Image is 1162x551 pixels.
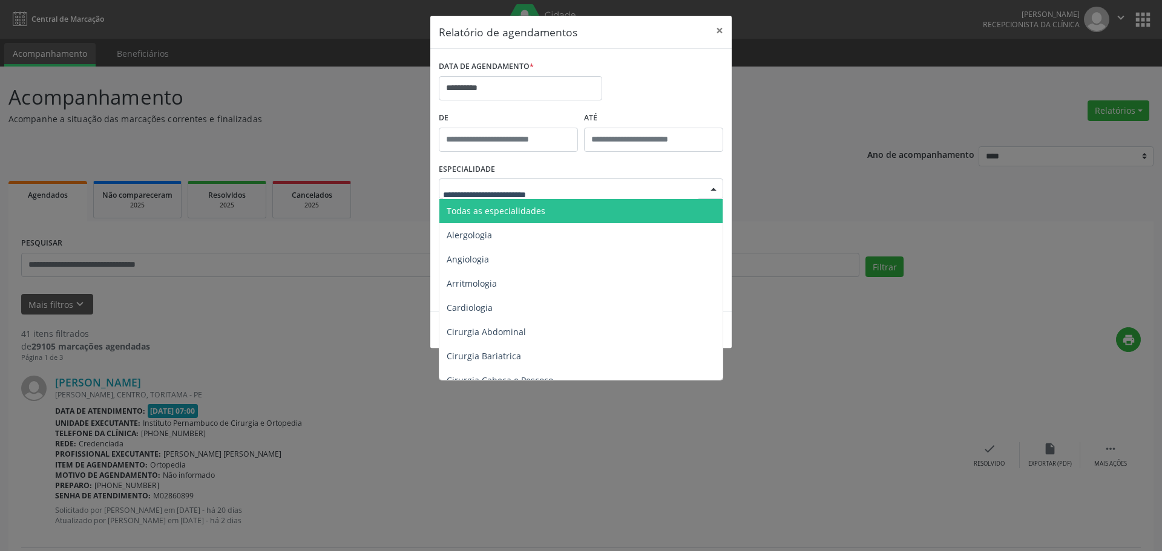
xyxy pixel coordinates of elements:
[447,278,497,289] span: Arritmologia
[447,302,493,313] span: Cardiologia
[707,16,732,45] button: Close
[447,326,526,337] span: Cirurgia Abdominal
[447,374,553,386] span: Cirurgia Cabeça e Pescoço
[584,109,723,128] label: ATÉ
[439,57,534,76] label: DATA DE AGENDAMENTO
[447,205,545,217] span: Todas as especialidades
[439,24,577,40] h5: Relatório de agendamentos
[447,350,521,362] span: Cirurgia Bariatrica
[439,109,578,128] label: De
[447,229,492,241] span: Alergologia
[439,160,495,179] label: ESPECIALIDADE
[447,253,489,265] span: Angiologia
